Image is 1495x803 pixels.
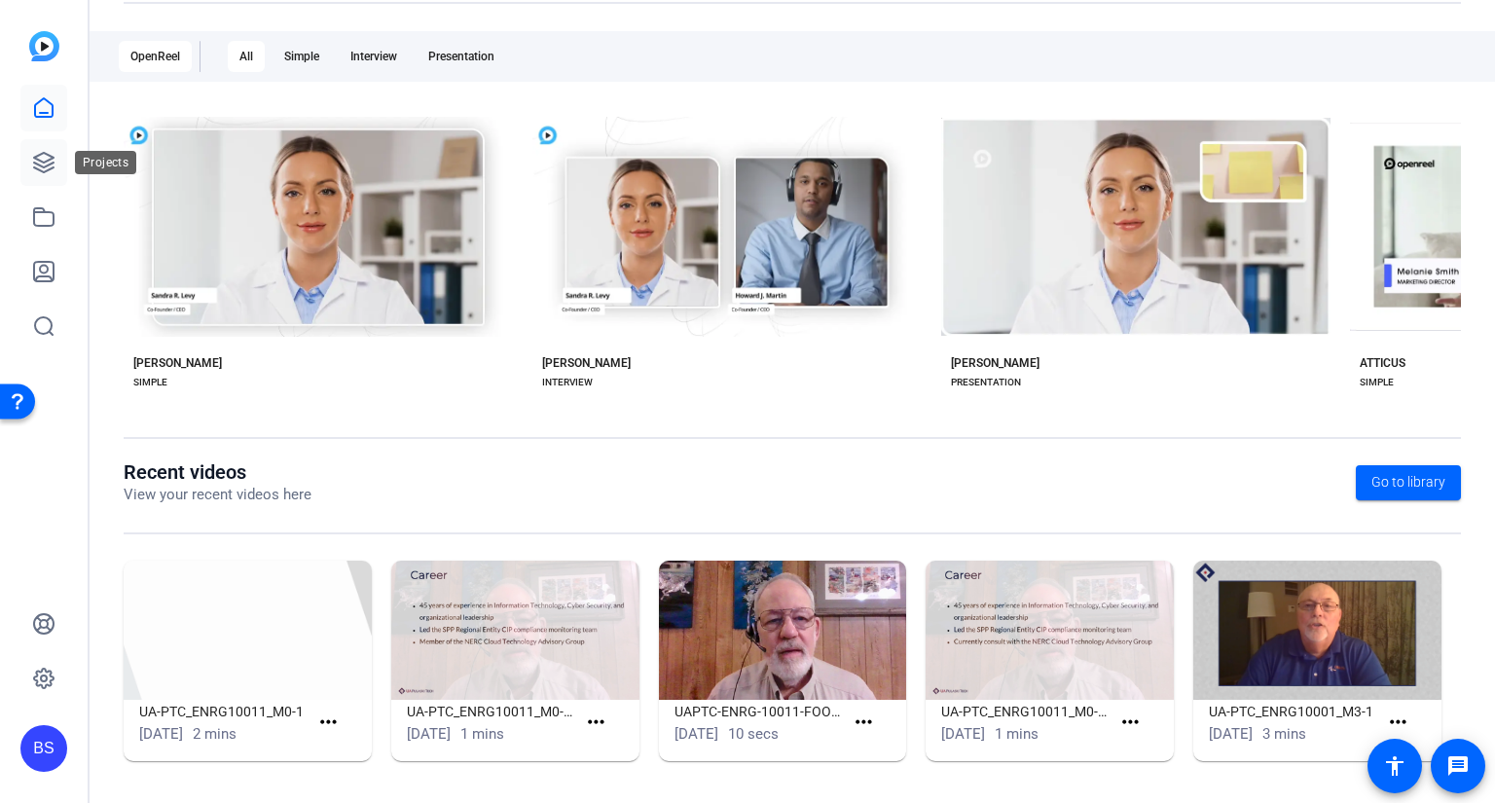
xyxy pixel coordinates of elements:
span: 3 mins [1262,725,1306,743]
div: Interview [339,41,409,72]
div: BS [20,725,67,772]
span: [DATE] [1209,725,1253,743]
mat-icon: more_horiz [584,711,608,735]
img: UA-PTC_ENRG10001_M3-1 [1193,561,1441,700]
h1: UA-PTC_ENRG10011_M0-1 [139,700,309,723]
img: UAPTC-ENRG-10011-FOOTAGE-M0-1-Instructor-Outro-Only- [659,561,907,700]
div: [PERSON_NAME] [951,355,1039,371]
a: Go to library [1356,465,1461,500]
span: [DATE] [941,725,985,743]
span: 2 mins [193,725,237,743]
h1: UAPTC-ENRG-10011-FOOTAGE-M0-1-Instructor-Outro-Only- [675,700,844,723]
h1: UA-PTC_ENRG10011_M0-1 Intro New [941,700,1111,723]
div: Projects [75,151,136,174]
p: View your recent videos here [124,484,311,506]
img: UA-PTC_ENRG10011_M0-1 Intro New [926,561,1174,700]
h1: UA-PTC_ENRG10001_M3-1 [1209,700,1378,723]
mat-icon: message [1446,754,1470,778]
div: Simple [273,41,331,72]
img: UA-PTC_ENRG10011_M0-1 Intro New [391,561,639,700]
span: [DATE] [675,725,718,743]
div: INTERVIEW [542,375,593,390]
mat-icon: accessibility [1383,754,1406,778]
h1: Recent videos [124,460,311,484]
div: SIMPLE [1360,375,1394,390]
div: PRESENTATION [951,375,1021,390]
div: [PERSON_NAME] [542,355,631,371]
mat-icon: more_horiz [1386,711,1410,735]
div: OpenReel [119,41,192,72]
div: SIMPLE [133,375,167,390]
span: 1 mins [460,725,504,743]
div: [PERSON_NAME] [133,355,222,371]
mat-icon: more_horiz [852,711,876,735]
span: Go to library [1371,472,1445,493]
span: 1 mins [995,725,1039,743]
span: [DATE] [139,725,183,743]
span: 10 secs [728,725,779,743]
div: Presentation [417,41,506,72]
div: ATTICUS [1360,355,1405,371]
span: [DATE] [407,725,451,743]
img: UA-PTC_ENRG10011_M0-1 [124,561,372,700]
mat-icon: more_horiz [1118,711,1143,735]
img: blue-gradient.svg [29,31,59,61]
div: All [228,41,265,72]
mat-icon: more_horiz [316,711,341,735]
h1: UA-PTC_ENRG10011_M0-1 Intro New [407,700,576,723]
